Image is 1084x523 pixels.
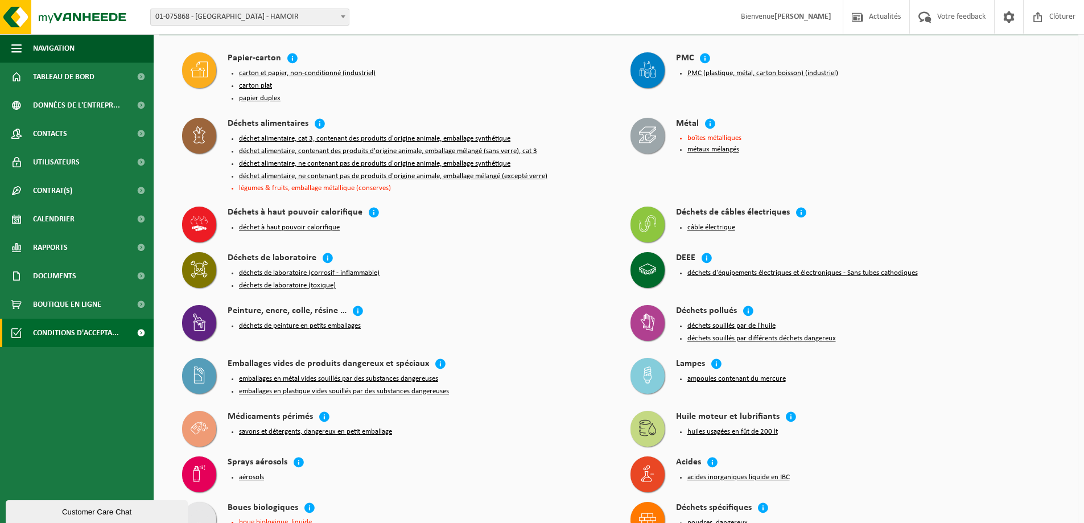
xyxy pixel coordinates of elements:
[687,134,1056,142] li: boîtes métalliques
[33,120,67,148] span: Contacts
[687,427,778,436] button: huiles usagées en fût de 200 lt
[33,290,101,319] span: Boutique en ligne
[228,358,429,371] h4: Emballages vides de produits dangereux et spéciaux
[239,387,449,396] button: emballages en plastique vides souillés par des substances dangereuses
[676,252,695,265] h4: DEEE
[239,147,537,156] button: déchet alimentaire, contenant des produits d'origine animale, emballage mélangé (sans verre), cat 3
[6,498,190,523] iframe: chat widget
[774,13,831,21] strong: [PERSON_NAME]
[239,374,438,384] button: emballages en métal vides souillés par des substances dangereuses
[150,9,349,26] span: 01-075868 - BELOURTHE - HAMOIR
[687,145,739,154] button: métaux mélangés
[676,207,790,220] h4: Déchets de câbles électriques
[239,134,510,143] button: déchet alimentaire, cat 3, contenant des produits d'origine animale, emballage synthétique
[676,52,694,65] h4: PMC
[228,118,308,131] h4: Déchets alimentaires
[687,334,836,343] button: déchets souillés par différents déchets dangereux
[33,148,80,176] span: Utilisateurs
[228,52,281,65] h4: Papier-carton
[687,69,838,78] button: PMC (plastique, métal, carton boisson) (industriel)
[239,172,547,181] button: déchet alimentaire, ne contenant pas de produits d'origine animale, emballage mélangé (excepté ve...
[676,456,701,470] h4: Acides
[239,427,392,436] button: savons et détergents, dangereux en petit emballage
[239,159,510,168] button: déchet alimentaire, ne contenant pas de produits d'origine animale, emballage synthétique
[676,118,699,131] h4: Métal
[239,94,281,103] button: papier duplex
[33,176,72,205] span: Contrat(s)
[33,91,120,120] span: Données de l'entrepr...
[33,63,94,91] span: Tableau de bord
[33,34,75,63] span: Navigation
[687,374,786,384] button: ampoules contenant du mercure
[239,184,608,192] li: légumes & fruits, emballage métallique (conserves)
[676,305,737,318] h4: Déchets pollués
[687,223,735,232] button: câble électrique
[687,473,790,482] button: acides inorganiques liquide en IBC
[33,262,76,290] span: Documents
[228,305,347,318] h4: Peinture, encre, colle, résine …
[239,69,376,78] button: carton et papier, non-conditionné (industriel)
[239,322,361,331] button: déchets de peinture en petits emballages
[687,322,776,331] button: déchets souillés par de l'huile
[228,502,298,515] h4: Boues biologiques
[33,319,119,347] span: Conditions d'accepta...
[239,281,336,290] button: déchets de laboratoire (toxique)
[33,233,68,262] span: Rapports
[151,9,349,25] span: 01-075868 - BELOURTHE - HAMOIR
[228,207,362,220] h4: Déchets à haut pouvoir calorifique
[676,358,705,371] h4: Lampes
[228,456,287,470] h4: Sprays aérosols
[676,411,780,424] h4: Huile moteur et lubrifiants
[228,411,313,424] h4: Médicaments périmés
[33,205,75,233] span: Calendrier
[239,223,340,232] button: déchet à haut pouvoir calorifique
[239,81,272,90] button: carton plat
[239,473,264,482] button: aérosols
[239,269,380,278] button: déchets de laboratoire (corrosif - inflammable)
[687,269,918,278] button: déchets d'équipements électriques et électroniques - Sans tubes cathodiques
[228,252,316,265] h4: Déchets de laboratoire
[676,502,752,515] h4: Déchets spécifiques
